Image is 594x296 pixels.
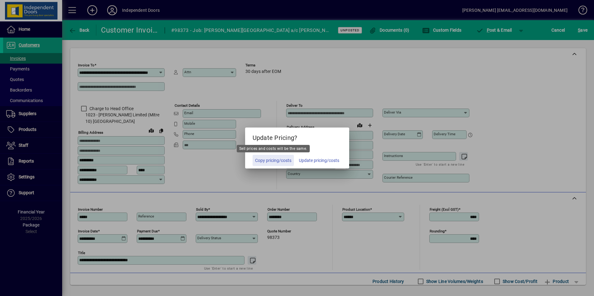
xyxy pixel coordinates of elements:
div: Sell prices and costs will be the same. [237,145,310,152]
button: Update pricing/costs [296,155,342,166]
span: Update pricing/costs [299,157,339,164]
button: Copy pricing/costs [253,155,294,166]
h5: Update Pricing? [245,128,349,146]
span: Copy pricing/costs [255,157,291,164]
